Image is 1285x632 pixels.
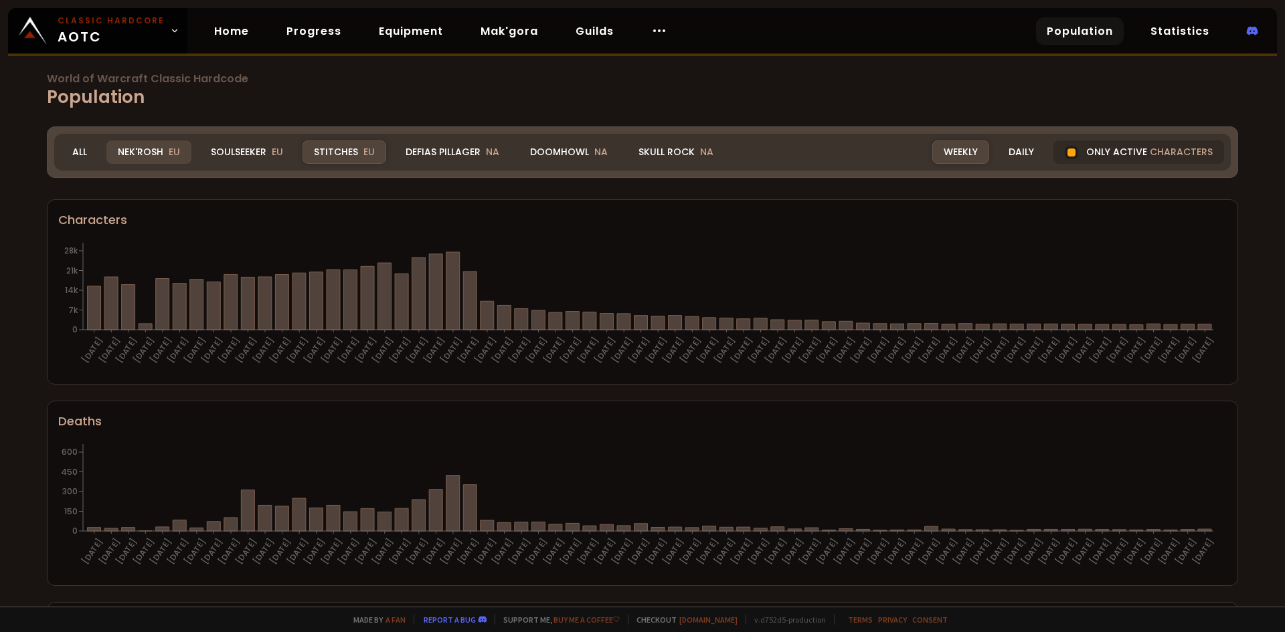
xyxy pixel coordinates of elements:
a: Terms [848,615,873,625]
text: [DATE] [848,335,874,365]
text: [DATE] [336,536,362,566]
div: Skull Rock [627,140,725,164]
text: [DATE] [575,335,601,365]
a: Home [203,17,260,45]
text: [DATE] [592,335,618,365]
a: Mak'gora [470,17,549,45]
text: [DATE] [763,335,789,365]
a: Equipment [368,17,454,45]
div: Defias Pillager [394,140,511,164]
span: Made by [345,615,406,625]
text: [DATE] [661,335,687,365]
text: [DATE] [1156,536,1182,566]
text: [DATE] [1002,335,1028,365]
text: [DATE] [677,335,703,365]
text: [DATE] [523,536,549,566]
text: [DATE] [677,536,703,566]
a: Progress [276,17,352,45]
text: [DATE] [1173,335,1199,365]
text: [DATE] [609,335,635,365]
a: Consent [912,615,948,625]
text: [DATE] [1088,335,1114,365]
text: [DATE] [114,335,140,365]
text: [DATE] [746,536,772,566]
text: [DATE] [985,536,1011,566]
text: [DATE] [1122,536,1148,566]
tspan: 14k [65,284,78,296]
text: [DATE] [1104,536,1130,566]
text: [DATE] [729,536,755,566]
text: [DATE] [148,335,174,365]
text: [DATE] [353,536,379,566]
text: [DATE] [301,335,327,365]
text: [DATE] [643,536,669,566]
div: Weekly [932,140,989,164]
text: [DATE] [575,536,601,566]
text: [DATE] [336,335,362,365]
text: [DATE] [1002,536,1028,566]
a: [DOMAIN_NAME] [679,615,738,625]
text: [DATE] [404,536,430,566]
text: [DATE] [370,335,396,365]
span: characters [1150,145,1213,159]
text: [DATE] [763,536,789,566]
text: [DATE] [421,335,447,365]
text: [DATE] [711,335,738,365]
div: Nek'Rosh [106,140,191,164]
a: Buy me a coffee [553,615,620,625]
text: [DATE] [489,335,515,365]
span: v. d752d5 - production [746,615,826,625]
text: [DATE] [301,536,327,566]
a: Report a bug [424,615,476,625]
a: Population [1036,17,1124,45]
text: [DATE] [951,335,977,365]
h1: Population [47,74,1238,110]
text: [DATE] [216,536,242,566]
text: [DATE] [985,335,1011,365]
span: EU [363,145,375,159]
tspan: 600 [62,446,78,457]
div: Only active [1053,140,1224,164]
text: [DATE] [711,536,738,566]
text: [DATE] [899,335,926,365]
text: [DATE] [780,536,806,566]
text: [DATE] [1190,536,1216,566]
text: [DATE] [182,335,208,365]
text: [DATE] [1122,335,1148,365]
text: [DATE] [1070,335,1096,365]
text: [DATE] [250,335,276,365]
text: [DATE] [284,536,311,566]
text: [DATE] [507,536,533,566]
small: Classic Hardcore [58,15,165,27]
div: All [61,140,98,164]
a: a fan [385,615,406,625]
text: [DATE] [438,536,464,566]
tspan: 150 [64,506,78,517]
text: [DATE] [1019,335,1045,365]
text: [DATE] [489,536,515,566]
text: [DATE] [199,536,225,566]
text: [DATE] [968,335,994,365]
text: [DATE] [387,335,413,365]
div: Soulseeker [199,140,294,164]
text: [DATE] [951,536,977,566]
text: [DATE] [558,335,584,365]
text: [DATE] [319,536,345,566]
text: [DATE] [968,536,994,566]
text: [DATE] [626,335,653,365]
div: Stitches [303,140,386,164]
text: [DATE] [848,536,874,566]
div: Daily [997,140,1045,164]
text: [DATE] [267,536,293,566]
text: [DATE] [96,335,122,365]
text: [DATE] [865,335,891,365]
text: [DATE] [1173,536,1199,566]
span: NA [594,145,608,159]
text: [DATE] [507,335,533,365]
text: [DATE] [131,536,157,566]
div: Doomhowl [519,140,619,164]
text: [DATE] [1138,335,1165,365]
text: [DATE] [917,536,943,566]
text: [DATE] [695,335,721,365]
text: [DATE] [1138,536,1165,566]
